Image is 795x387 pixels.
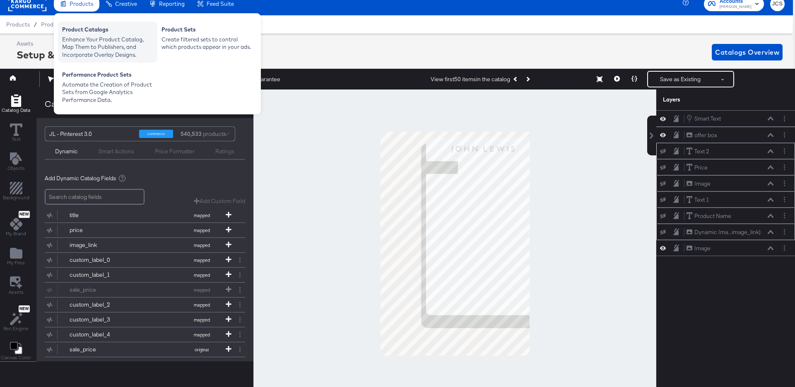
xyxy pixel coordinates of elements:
div: Smart TextLayer Options [656,110,795,127]
div: Product NameLayer Options [656,208,795,224]
span: Canvas Color [1,354,31,361]
button: Layer Options [780,211,789,220]
span: mapped [179,257,224,263]
a: Product Catalogs [41,21,87,28]
button: Layer Options [780,179,789,188]
div: Ratings [215,148,234,155]
div: image_link [70,241,130,249]
div: image_linkmapped [45,238,245,252]
button: Image [686,244,711,253]
button: Layer Options [780,195,789,204]
button: custom_label_3mapped [45,312,235,327]
div: custom_label_3mapped [45,312,245,327]
span: Catalog Data [2,107,30,114]
strong: 540,533 [179,127,203,141]
div: PriceLayer Options [656,159,795,175]
div: View first 50 items in the catalog [431,75,510,83]
div: price [70,226,130,234]
span: mapped [179,272,224,278]
span: mapped [179,213,224,218]
span: Catalogs Overview [715,46,779,58]
button: Add Custom Field [194,197,245,205]
div: sale_priceoriginal [45,342,245,357]
button: Next Product [522,72,533,87]
button: custom_label_1mapped [45,268,235,282]
span: mapped [179,242,224,248]
div: Price [694,164,708,172]
span: Feed Suite [207,0,234,7]
button: Catalogs Overview [712,44,783,60]
span: Reporting [159,0,185,7]
div: Dynamic Ima...image_link)Layer Options [656,224,795,240]
div: custom_label_4mapped [45,327,245,342]
span: [PERSON_NAME] [720,4,752,10]
button: Layer Options [780,163,789,172]
span: Products [6,21,30,28]
div: JL - Pinterest 3.0 [49,127,133,141]
div: custom_label_2mapped [45,298,245,312]
button: pricemapped [45,223,235,237]
span: Rec Engine [3,325,29,332]
span: My Brand [6,230,26,237]
button: Layer Options [780,227,789,236]
div: Price Formatter [155,148,195,155]
div: sale_pricemapped [45,283,245,297]
div: sale_price [70,346,130,353]
span: mapped [179,302,224,308]
div: Image [694,244,711,252]
div: title [70,211,130,219]
button: Assets [4,274,29,298]
div: custom_label_3 [70,316,130,324]
div: offer boxLayer Options [656,127,795,143]
button: sale_priceoriginal [45,342,235,357]
div: offer box [694,131,717,139]
span: mapped [179,332,224,338]
div: products [179,127,204,141]
div: custom_label_4 [70,331,130,339]
span: original [179,347,224,353]
button: offer box [686,131,718,140]
button: custom_label_4mapped [45,327,235,342]
button: Dynamic Ima...image_link) [686,228,761,237]
div: pricemapped [45,223,245,237]
button: NewMy Brand [1,209,31,239]
button: custom_label_2mapped [45,298,235,312]
div: Product Name [694,212,731,220]
div: ImageLayer Options [656,240,795,256]
div: custom_label_1mapped [45,268,245,282]
span: Add Dynamic Catalog Fields [45,174,116,182]
button: Add Text [2,151,30,174]
button: Save as Existing [648,72,713,87]
span: Assets [9,289,24,295]
div: Text 2Layer Options [656,143,795,159]
span: Objects [7,165,25,172]
div: Text 2 [694,148,709,155]
span: Background [3,194,29,201]
div: custom_label_1 [70,271,130,279]
div: titlemapped [45,208,245,223]
span: Creative [115,0,137,7]
div: Text 1Layer Options [656,191,795,208]
button: image_linkmapped [45,238,235,252]
div: Image [694,180,711,188]
div: custom_label_0mapped [45,253,245,267]
button: titlemapped [45,208,235,223]
span: Products [70,0,93,7]
button: Add Files [2,245,30,268]
button: Smart Text [686,114,721,123]
div: Catalog Data [45,98,97,110]
div: custom_label_0 [70,256,130,264]
div: Text 1 [694,196,709,204]
div: Setup & Map Catalog [17,48,120,62]
span: mapped [179,227,224,233]
button: custom_label_0mapped [45,253,235,267]
button: Layer Options [780,147,789,155]
button: Previous Product [510,72,522,87]
div: commerce [139,130,173,138]
button: Image [686,179,711,188]
span: Text [12,136,21,143]
button: Text 2 [686,147,710,156]
div: Smart Text [694,115,721,123]
button: Product Name [686,212,732,220]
